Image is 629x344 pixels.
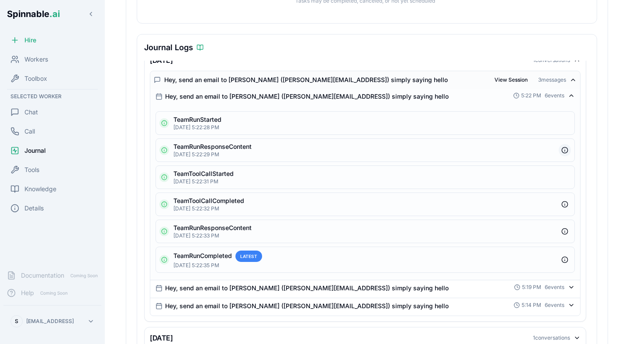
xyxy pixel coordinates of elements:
[538,76,566,83] div: 3 messages
[545,92,564,99] div: 6 events
[173,262,219,269] span: [DATE] 5:22:35 PM
[156,284,575,292] button: Hey, send an email to [PERSON_NAME] ([PERSON_NAME][EMAIL_ADDRESS]) simply saying hello5:19 PM6events
[533,334,570,341] div: 1 conversations
[173,196,244,205] div: TeamToolCallCompleted
[235,251,262,262] div: LATEST
[545,284,564,291] div: 6 events
[156,92,575,101] button: Hey, send an email to [PERSON_NAME] ([PERSON_NAME][EMAIL_ADDRESS]) simply saying hello5:22 PM6events
[159,224,571,239] button: TeamRunResponseContent[DATE] 5:22:33 PM
[24,165,39,174] span: Tools
[173,142,252,151] div: TeamRunResponseContent
[173,169,234,178] div: TeamToolCallStarted
[24,36,36,45] span: Hire
[159,169,571,185] button: TeamToolCallStarted[DATE] 5:22:31 PM
[173,251,262,262] div: TeamRunCompleted
[159,196,571,212] button: TeamToolCallCompleted[DATE] 5:22:32 PM
[24,185,56,193] span: Knowledge
[165,92,449,101] div: Hey, send an email to [PERSON_NAME] ([PERSON_NAME][EMAIL_ADDRESS]) simply saying hello
[173,151,219,158] span: [DATE] 5:22:29 PM
[21,289,34,297] span: Help
[159,142,571,158] button: TeamRunResponseContent[DATE] 5:22:29 PM
[514,302,541,309] div: 5:14 PM
[514,284,541,291] div: 5:19 PM
[38,289,70,297] span: Coming Soon
[24,55,48,64] span: Workers
[165,284,449,292] div: Hey, send an email to [PERSON_NAME] ([PERSON_NAME][EMAIL_ADDRESS]) simply saying hello
[159,115,571,131] button: TeamRunStarted[DATE] 5:22:28 PM
[3,91,101,102] div: Selected Worker
[24,146,46,155] span: Journal
[49,9,60,19] span: .ai
[173,178,218,185] span: [DATE] 5:22:31 PM
[7,313,98,330] button: S[EMAIL_ADDRESS]
[173,115,221,124] div: TeamRunStarted
[68,272,100,280] span: Coming Soon
[150,333,173,343] h3: [DATE]
[164,76,448,84] div: Hey, send an email to [PERSON_NAME] ([PERSON_NAME][EMAIL_ADDRESS]) simply saying hello
[173,224,252,232] div: TeamRunResponseContent
[15,318,18,325] span: S
[173,205,219,212] span: [DATE] 5:22:32 PM
[26,318,74,325] p: [EMAIL_ADDRESS]
[7,9,60,19] span: Spinnable
[487,75,535,85] button: View Session
[24,74,47,83] span: Toolbox
[24,204,44,213] span: Details
[159,251,571,269] button: TeamRunCompletedLATEST[DATE] 5:22:35 PM
[144,41,193,54] h3: Journal Logs
[24,127,35,136] span: Call
[173,232,219,239] span: [DATE] 5:22:33 PM
[513,92,541,99] div: 5:22 PM
[24,108,38,117] span: Chat
[173,124,219,131] span: [DATE] 5:22:28 PM
[165,302,449,310] div: Hey, send an email to [PERSON_NAME] ([PERSON_NAME][EMAIL_ADDRESS]) simply saying hello
[545,302,564,309] div: 6 events
[21,271,64,280] span: Documentation
[156,302,575,310] button: Hey, send an email to [PERSON_NAME] ([PERSON_NAME][EMAIL_ADDRESS]) simply saying hello5:14 PM6events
